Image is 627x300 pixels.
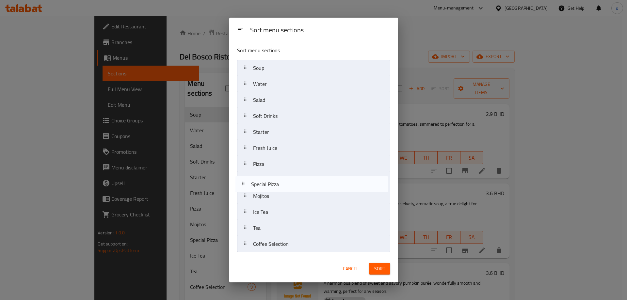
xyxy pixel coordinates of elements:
[248,23,393,38] div: Sort menu sections
[374,265,385,273] span: Sort
[343,265,359,273] span: Cancel
[237,46,359,55] p: Sort menu sections
[340,263,361,275] button: Cancel
[369,263,390,275] button: Sort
